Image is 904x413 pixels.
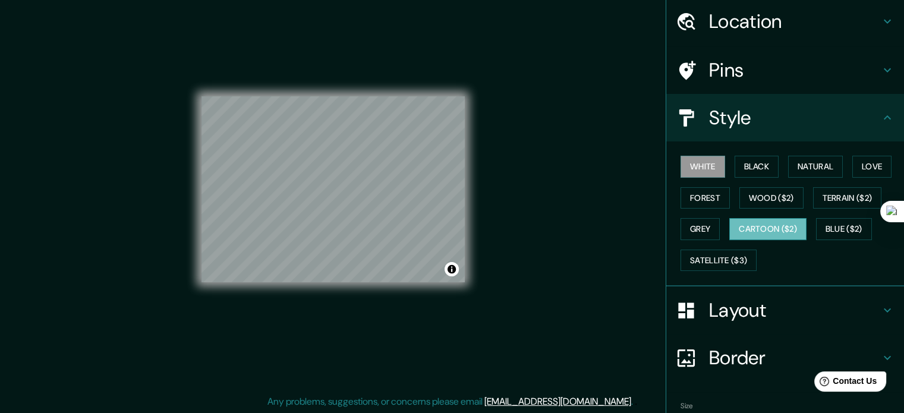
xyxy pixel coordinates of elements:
[709,346,880,370] h4: Border
[709,58,880,82] h4: Pins
[739,187,804,209] button: Wood ($2)
[813,187,882,209] button: Terrain ($2)
[788,156,843,178] button: Natural
[484,395,631,408] a: [EMAIL_ADDRESS][DOMAIN_NAME]
[816,218,872,240] button: Blue ($2)
[666,334,904,382] div: Border
[709,298,880,322] h4: Layout
[709,106,880,130] h4: Style
[201,96,465,282] canvas: Map
[267,395,633,409] p: Any problems, suggestions, or concerns please email .
[445,262,459,276] button: Toggle attribution
[729,218,807,240] button: Cartoon ($2)
[635,395,637,409] div: .
[709,10,880,33] h4: Location
[666,286,904,334] div: Layout
[681,156,725,178] button: White
[633,395,635,409] div: .
[798,367,891,400] iframe: Help widget launcher
[666,46,904,94] div: Pins
[666,94,904,141] div: Style
[735,156,779,178] button: Black
[681,250,757,272] button: Satellite ($3)
[681,218,720,240] button: Grey
[681,401,693,411] label: Size
[681,187,730,209] button: Forest
[852,156,892,178] button: Love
